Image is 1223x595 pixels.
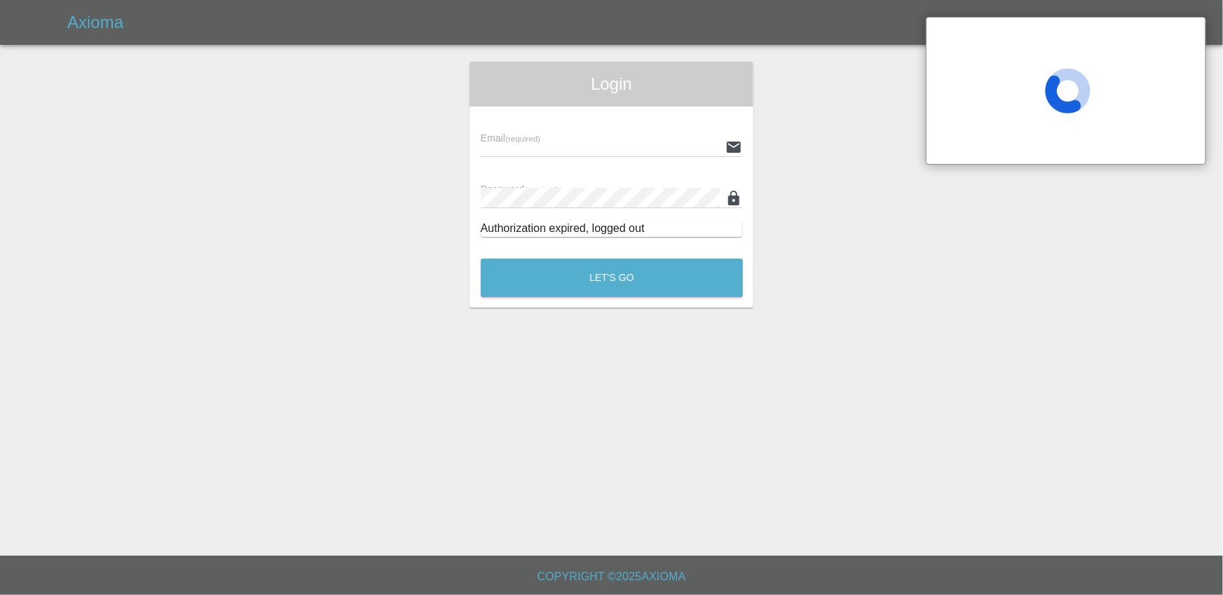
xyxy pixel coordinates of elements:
[524,186,559,194] small: (required)
[481,73,743,95] span: Login
[481,220,743,237] div: Authorization expired, logged out
[481,132,540,144] span: Email
[481,259,743,297] button: Let's Go
[1161,11,1206,33] a: Login
[67,11,123,34] h5: Axioma
[481,184,559,195] span: Password
[11,567,1212,587] h6: Copyright © 2025 Axioma
[505,135,540,143] small: (required)
[1045,68,1091,114] span: Loading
